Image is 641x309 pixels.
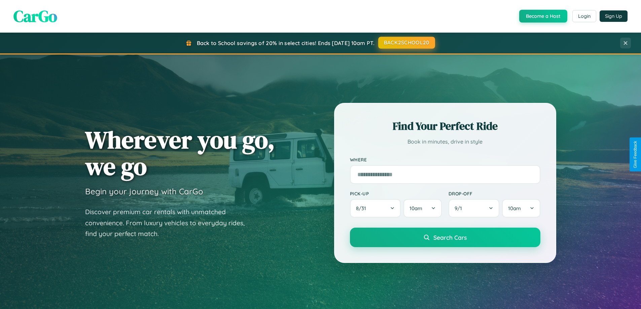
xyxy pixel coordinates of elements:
button: 8/31 [350,199,401,218]
span: 10am [508,205,521,211]
button: 10am [502,199,540,218]
p: Discover premium car rentals with unmatched convenience. From luxury vehicles to everyday rides, ... [85,206,253,239]
span: Back to School savings of 20% in select cities! Ends [DATE] 10am PT. [197,40,375,46]
button: 10am [403,199,441,218]
button: 9/1 [449,199,500,218]
div: Give Feedback [633,141,638,168]
label: Where [350,157,540,162]
h3: Begin your journey with CarGo [85,186,203,196]
label: Drop-off [449,191,540,196]
button: Become a Host [519,10,567,23]
h1: Wherever you go, we go [85,126,275,180]
button: Sign Up [600,10,628,22]
span: 9 / 1 [455,205,465,211]
label: Pick-up [350,191,442,196]
span: 8 / 31 [356,205,369,211]
button: BACK2SCHOOL20 [378,37,435,49]
span: 10am [409,205,422,211]
span: CarGo [13,5,57,27]
p: Book in minutes, drive in style [350,137,540,147]
button: Search Cars [350,228,540,247]
h2: Find Your Perfect Ride [350,119,540,133]
button: Login [572,10,596,22]
span: Search Cars [433,234,467,241]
